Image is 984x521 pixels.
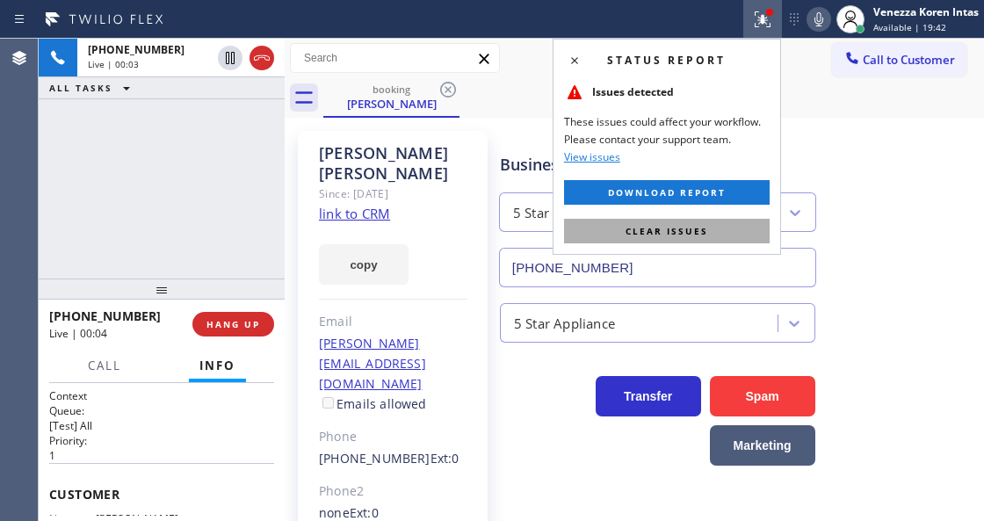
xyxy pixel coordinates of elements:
div: [PERSON_NAME] [PERSON_NAME] [319,143,467,184]
button: Call [77,349,132,383]
div: Phone2 [319,481,467,502]
span: Available | 19:42 [873,21,946,33]
span: Call [88,358,121,373]
button: Mute [807,7,831,32]
span: Live | 00:03 [88,58,139,70]
div: booking [325,83,458,96]
span: [PHONE_NUMBER] [88,42,184,57]
span: Customer [49,486,274,503]
div: Email [319,312,467,332]
h2: Queue: [49,403,274,418]
span: ALL TASKS [49,82,112,94]
span: Ext: 0 [350,504,379,521]
p: [Test] All [49,418,274,433]
button: Marketing [710,425,815,466]
div: 5 Star Appliance Repair [513,203,658,223]
input: Search [291,44,499,72]
span: Live | 00:04 [49,326,107,341]
h1: Context [49,388,274,403]
button: Info [189,349,246,383]
div: Business location [500,153,815,177]
label: Emails allowed [319,395,427,412]
div: Venezza Koren Intas [873,4,979,19]
h2: Priority: [49,433,274,448]
button: Call to Customer [832,43,966,76]
input: Phone Number [499,248,816,287]
a: [PERSON_NAME][EMAIL_ADDRESS][DOMAIN_NAME] [319,335,426,392]
div: 5 Star Appliance [514,313,615,333]
button: Transfer [596,376,701,416]
button: Hang up [250,46,274,70]
span: Ext: 0 [430,450,459,467]
div: Robert Parker [325,78,458,116]
button: Hold Customer [218,46,242,70]
button: Spam [710,376,815,416]
div: Phone [319,427,467,447]
p: 1 [49,448,274,463]
span: Info [199,358,235,373]
button: copy [319,244,409,285]
input: Emails allowed [322,397,334,409]
div: Since: [DATE] [319,184,467,204]
span: [PHONE_NUMBER] [49,308,161,324]
a: [PHONE_NUMBER] [319,450,430,467]
a: link to CRM [319,205,390,222]
span: HANG UP [206,318,260,330]
span: Call to Customer [863,52,955,68]
button: ALL TASKS [39,77,148,98]
button: HANG UP [192,312,274,336]
div: [PERSON_NAME] [325,96,458,112]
